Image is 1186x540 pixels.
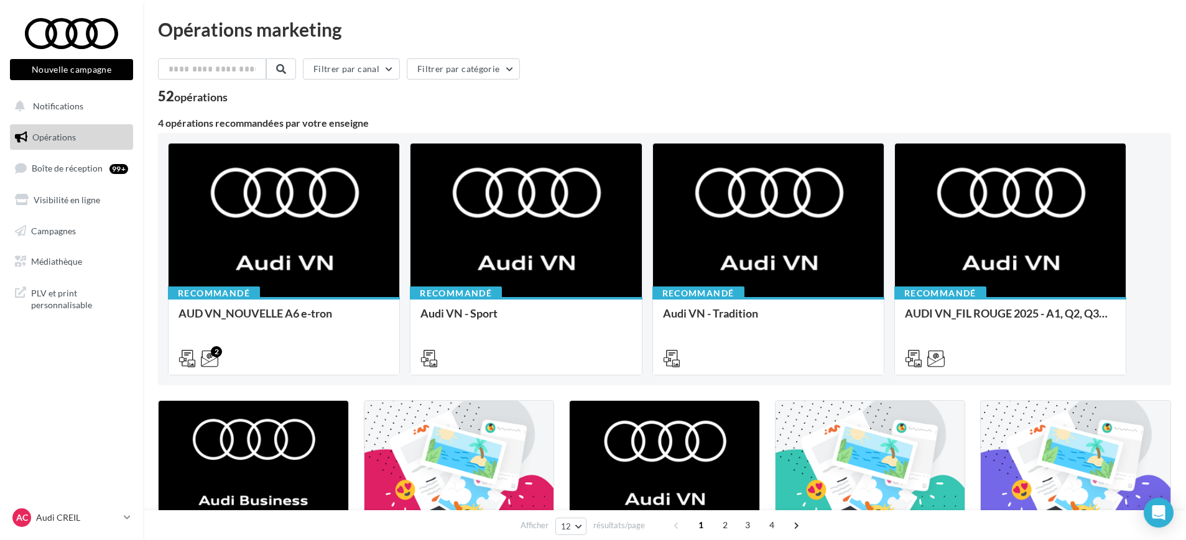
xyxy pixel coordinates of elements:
[555,518,587,535] button: 12
[7,218,136,244] a: Campagnes
[410,286,502,300] div: Recommandé
[109,164,128,174] div: 99+
[34,194,100,205] span: Visibilité en ligne
[31,225,76,236] span: Campagnes
[32,163,103,173] span: Boîte de réception
[31,256,82,267] span: Médiathèque
[7,249,136,275] a: Médiathèque
[7,280,136,316] a: PLV et print personnalisable
[36,511,119,524] p: Audi CREIL
[168,286,260,300] div: Recommandé
[407,58,520,80] button: Filtrer par catégorie
[158,118,1171,128] div: 4 opérations recommandées par votre enseigne
[32,132,76,142] span: Opérations
[738,515,757,535] span: 3
[31,285,128,311] span: PLV et print personnalisable
[663,307,874,332] div: Audi VN - Tradition
[521,519,549,531] span: Afficher
[10,506,133,529] a: AC Audi CREIL
[174,91,228,103] div: opérations
[10,59,133,80] button: Nouvelle campagne
[420,307,631,332] div: Audi VN - Sport
[158,89,228,103] div: 52
[33,101,83,111] span: Notifications
[178,307,389,332] div: AUD VN_NOUVELLE A6 e-tron
[16,511,28,524] span: AC
[691,515,711,535] span: 1
[762,515,782,535] span: 4
[7,187,136,213] a: Visibilité en ligne
[158,20,1171,39] div: Opérations marketing
[1144,498,1174,528] div: Open Intercom Messenger
[593,519,645,531] span: résultats/page
[561,521,572,531] span: 12
[715,515,735,535] span: 2
[7,124,136,150] a: Opérations
[652,286,744,300] div: Recommandé
[211,346,222,357] div: 2
[894,286,986,300] div: Recommandé
[7,155,136,181] a: Boîte de réception99+
[905,307,1116,332] div: AUDI VN_FIL ROUGE 2025 - A1, Q2, Q3, Q5 et Q4 e-tron
[7,93,131,119] button: Notifications
[303,58,400,80] button: Filtrer par canal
